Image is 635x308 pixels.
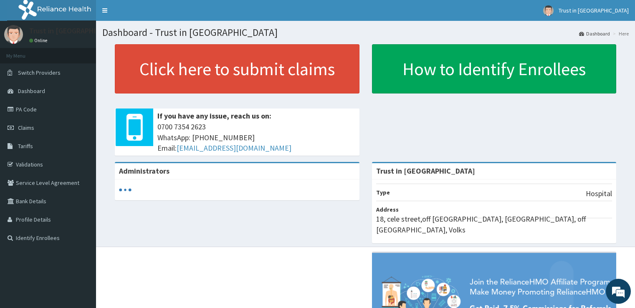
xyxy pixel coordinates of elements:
p: Hospital [586,188,612,199]
span: Dashboard [18,87,45,95]
h1: Dashboard - Trust in [GEOGRAPHIC_DATA] [102,27,629,38]
a: How to Identify Enrollees [372,44,617,93]
span: Trust in [GEOGRAPHIC_DATA] [559,7,629,14]
span: Claims [18,124,34,131]
img: User Image [543,5,554,16]
span: Switch Providers [18,69,61,76]
span: Tariffs [18,142,33,150]
img: User Image [4,25,23,44]
strong: Trust in [GEOGRAPHIC_DATA] [376,166,475,176]
a: Dashboard [579,30,610,37]
b: If you have any issue, reach us on: [157,111,271,121]
b: Administrators [119,166,170,176]
a: Online [29,38,49,43]
span: 0700 7354 2623 WhatsApp: [PHONE_NUMBER] Email: [157,121,355,154]
p: 18, cele street,off [GEOGRAPHIC_DATA], [GEOGRAPHIC_DATA], off [GEOGRAPHIC_DATA], Volks [376,214,612,235]
li: Here [611,30,629,37]
p: Trust in [GEOGRAPHIC_DATA] [29,27,124,35]
b: Address [376,206,399,213]
a: Click here to submit claims [115,44,359,93]
svg: audio-loading [119,184,132,196]
b: Type [376,189,390,196]
a: [EMAIL_ADDRESS][DOMAIN_NAME] [177,143,291,153]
